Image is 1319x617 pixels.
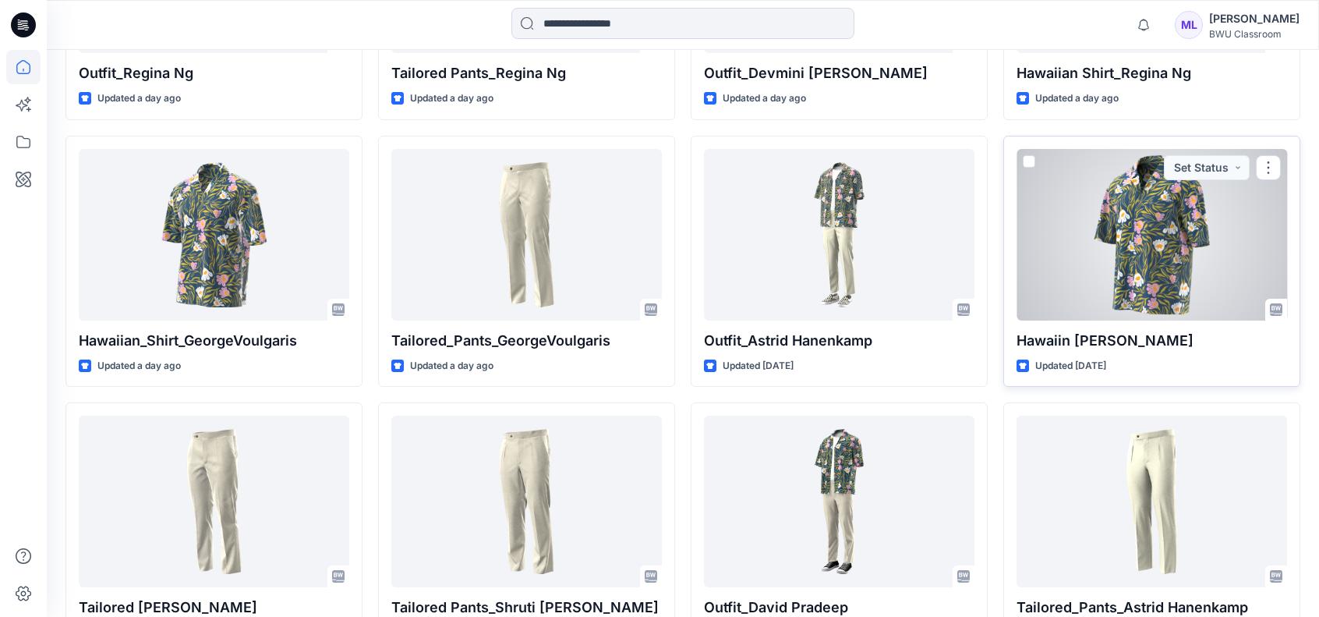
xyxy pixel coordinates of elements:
p: Outfit_Regina Ng [79,62,349,84]
p: Hawaiian Shirt_Regina Ng [1017,62,1287,84]
p: Updated a day ago [410,90,493,107]
p: Hawaiin [PERSON_NAME] [1017,330,1287,352]
div: BWU Classroom [1209,28,1300,40]
p: Tailored_Pants_GeorgeVoulgaris [391,330,662,352]
a: Tailored_Pants_GeorgeVoulgaris [391,149,662,321]
a: Tailored Pants_Shruti Rathor [391,416,662,587]
p: Updated a day ago [97,90,181,107]
div: ML [1175,11,1203,39]
a: Outfit_David Pradeep [704,416,974,587]
a: Hawaiian_Shirt_GeorgeVoulgaris [79,149,349,321]
a: Tailored_Pants_Astrid Hanenkamp [1017,416,1287,587]
p: Tailored Pants_Regina Ng [391,62,662,84]
div: [PERSON_NAME] [1209,9,1300,28]
a: Outfit_Astrid Hanenkamp [704,149,974,321]
p: Outfit_Astrid Hanenkamp [704,330,974,352]
a: Hawaiin Shirt_Devmini De Silva [1017,149,1287,321]
p: Updated a day ago [410,358,493,374]
p: Updated a day ago [97,358,181,374]
p: Outfit_Devmini [PERSON_NAME] [704,62,974,84]
p: Updated a day ago [723,90,806,107]
a: Tailored Pants_Devmini De Silva [79,416,349,587]
p: Updated [DATE] [1035,358,1106,374]
p: Updated [DATE] [723,358,794,374]
p: Hawaiian_Shirt_GeorgeVoulgaris [79,330,349,352]
p: Updated a day ago [1035,90,1119,107]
